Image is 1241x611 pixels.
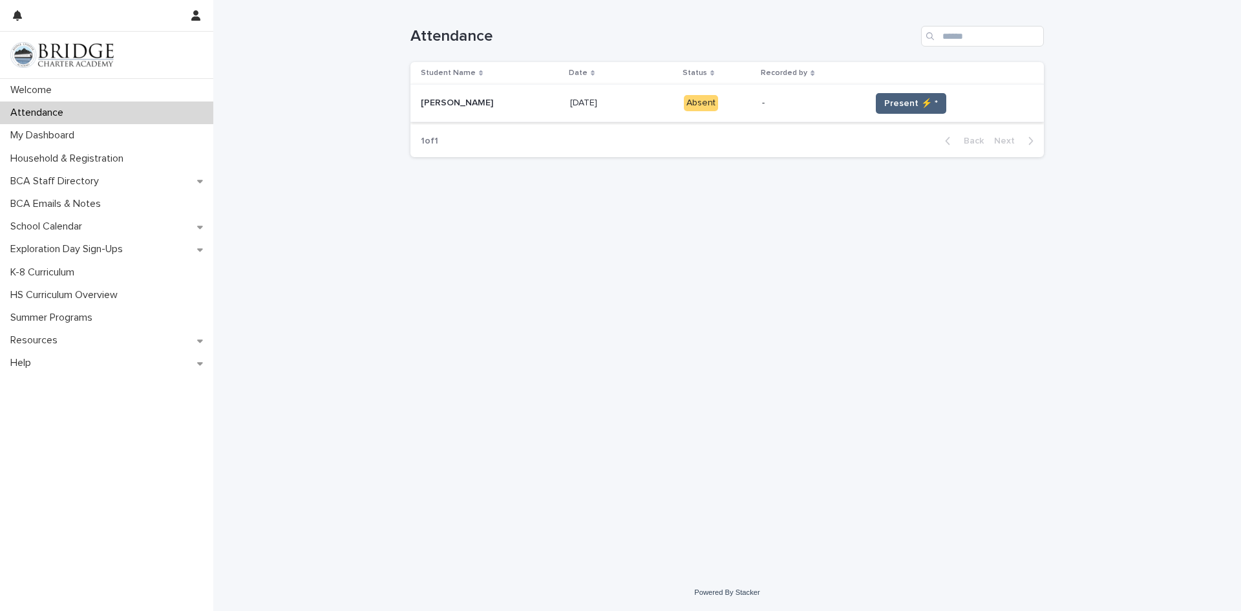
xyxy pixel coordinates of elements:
p: School Calendar [5,220,92,233]
p: Exploration Day Sign-Ups [5,243,133,255]
img: V1C1m3IdTEidaUdm9Hs0 [10,42,114,68]
p: HS Curriculum Overview [5,289,128,301]
input: Search [921,26,1044,47]
p: Welcome [5,84,62,96]
p: Attendance [5,107,74,119]
button: Present ⚡ * [876,93,946,114]
a: Powered By Stacker [694,588,759,596]
button: Next [989,135,1044,147]
p: Resources [5,334,68,347]
p: Summer Programs [5,312,103,324]
p: K-8 Curriculum [5,266,85,279]
p: Help [5,357,41,369]
span: Back [956,136,984,145]
p: Recorded by [761,66,807,80]
p: [PERSON_NAME] [421,95,496,109]
button: Back [935,135,989,147]
span: Next [994,136,1023,145]
p: [DATE] [570,95,600,109]
p: 1 of 1 [410,125,449,157]
p: - [762,98,860,109]
p: My Dashboard [5,129,85,142]
h1: Attendance [410,27,916,46]
tr: [PERSON_NAME][PERSON_NAME] [DATE][DATE] Absent-Present ⚡ * [410,85,1044,122]
p: Date [569,66,588,80]
p: BCA Emails & Notes [5,198,111,210]
p: Student Name [421,66,476,80]
p: Status [683,66,707,80]
p: Household & Registration [5,153,134,165]
div: Absent [684,95,718,111]
p: BCA Staff Directory [5,175,109,188]
span: Present ⚡ * [884,97,938,110]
